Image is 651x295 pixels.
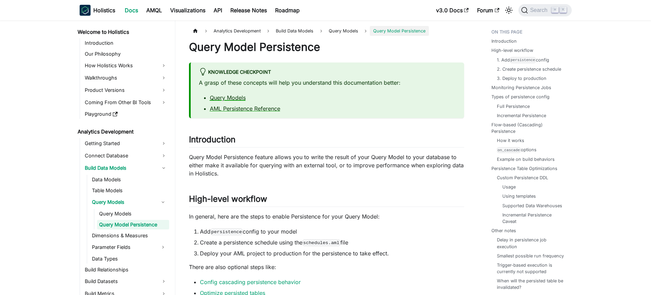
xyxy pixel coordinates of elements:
[83,85,169,96] a: Product Versions
[166,5,209,16] a: Visualizations
[497,253,564,259] a: Smallest possible run frequency
[189,194,464,207] h2: High-level workflow
[83,72,169,83] a: Walkthroughs
[200,279,301,285] a: Config cascading persistence behavior
[83,97,169,108] a: Coming From Other BI Tools
[189,26,202,36] a: Home page
[189,212,464,221] p: In general, here are the steps to enable Persistence for your Query Model:
[157,242,169,253] button: Expand sidebar category 'Parameter Fields'
[80,5,115,16] a: HolisticsHolistics
[432,5,473,16] a: v3.0 Docs
[552,7,558,13] kbd: ⌘
[271,5,304,16] a: Roadmap
[200,227,464,236] li: Add config to your model
[73,20,175,295] nav: Docs sidebar
[200,249,464,257] li: Deploy your AML project to production for the persistence to take effect.
[199,79,456,87] p: A grasp of these concepts will help you understand this documentation better:
[502,212,562,225] a: Incremental Persistence Caveat
[97,209,169,219] a: Query Models
[211,228,243,235] code: persistence
[302,239,340,246] code: schedules.aml
[76,127,169,137] a: Analytics Development
[80,5,91,16] img: Holistics
[497,146,537,153] a: on_cascadeoptions
[497,262,565,275] a: Trigger-based execution is currently not supported
[370,26,429,36] span: Query Model Persistence
[90,186,169,195] a: Table Models
[83,276,169,287] a: Build Datasets
[97,220,169,229] a: Query Model Persistence
[83,60,169,71] a: How Holistics Works
[503,5,514,16] button: Switch between dark and light mode (currently light mode)
[502,202,562,209] a: Supported Data Warehouses
[510,57,536,63] code: persistence
[189,26,464,36] nav: Breadcrumbs
[83,163,169,173] a: Build Data Models
[83,150,169,161] a: Connect Database
[497,237,565,250] a: Delay in persistence job execution
[142,5,166,16] a: AMQL
[93,6,115,14] b: Holistics
[497,66,561,72] a: 2. Create persistence schedule
[226,5,271,16] a: Release Notes
[497,147,521,153] code: on_cascade
[491,38,517,44] a: Introduction
[473,5,503,16] a: Forum
[199,68,456,77] div: Knowledge Checkpoint
[497,156,555,163] a: Example on build behaviors
[325,26,362,36] a: Query Models
[491,165,557,172] a: Persistence Table Optimizations
[491,94,550,100] a: Types of persistence config
[491,227,516,234] a: Other notes
[272,26,317,36] span: Build Data Models
[83,265,169,275] a: Build Relationships
[497,278,565,291] a: When will the persisted table be invalidated?
[90,175,169,184] a: Data Models
[209,5,226,16] a: API
[76,27,169,37] a: Welcome to Holistics
[497,57,550,63] a: 1. Addpersistenceconfig
[121,5,142,16] a: Docs
[189,153,464,178] p: Query Model Persistence feature allows you to write the result of your Query Model to your databa...
[210,26,264,36] span: Analytics Development
[83,38,169,48] a: Introduction
[90,242,157,253] a: Parameter Fields
[329,28,358,33] span: Query Models
[83,49,169,59] a: Our Philosophy
[518,4,571,16] button: Search (Command+K)
[497,103,530,110] a: Full Persistence
[491,122,568,135] a: Flow-based (Cascading) Persistence
[210,94,246,101] a: Query Models
[210,105,280,112] a: AML Persistence Reference
[497,174,548,181] a: Custom Persistence DDL
[502,184,516,190] a: Usage
[83,138,169,149] a: Getting Started
[189,263,464,271] p: There are also optional steps like:
[528,7,552,13] span: Search
[189,40,464,54] h1: Query Model Persistence
[200,238,464,247] li: Create a persistence schedule using the file
[90,197,157,208] a: Query Models
[491,84,551,91] a: Monitoring Persistence Jobs
[90,254,169,264] a: Data Types
[90,231,169,240] a: Dimensions & Measures
[502,193,536,199] a: Using templates
[189,135,464,147] h2: Introduction
[560,7,567,13] kbd: K
[497,112,546,119] a: Incremental Persistence
[497,75,546,82] a: 3. Deploy to production
[491,47,533,54] a: High-level workflow
[497,137,524,144] a: How it works
[157,197,169,208] button: Collapse sidebar category 'Query Models'
[83,109,169,119] a: Playground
